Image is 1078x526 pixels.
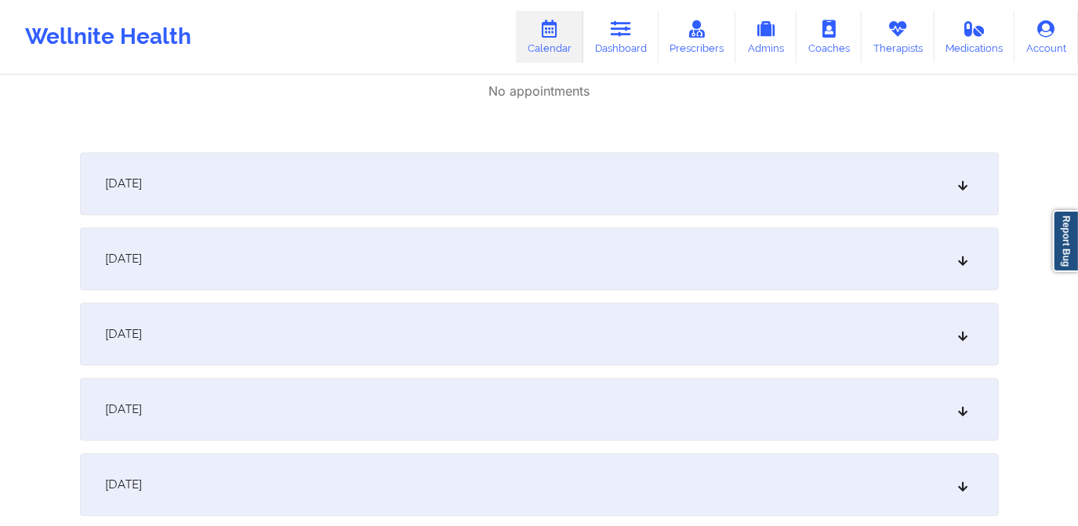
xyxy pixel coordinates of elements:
[935,11,1015,63] a: Medications
[106,176,143,191] span: [DATE]
[516,11,583,63] a: Calendar
[106,251,143,267] span: [DATE]
[862,11,935,63] a: Therapists
[797,11,862,63] a: Coaches
[1053,210,1078,272] a: Report Bug
[583,11,659,63] a: Dashboard
[106,477,143,492] span: [DATE]
[106,326,143,342] span: [DATE]
[1014,11,1078,63] a: Account
[659,11,736,63] a: Prescribers
[735,11,797,63] a: Admins
[488,82,590,100] p: No appointments
[106,401,143,417] span: [DATE]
